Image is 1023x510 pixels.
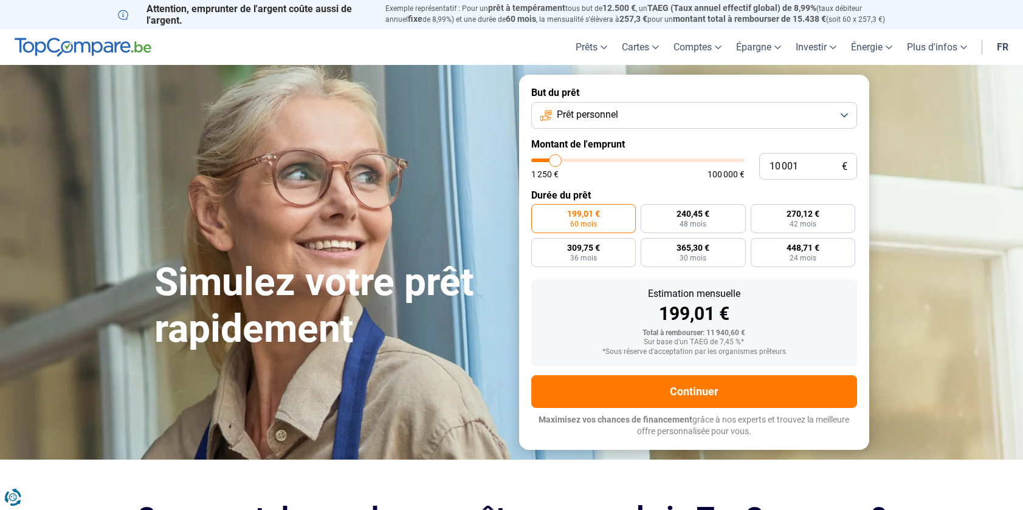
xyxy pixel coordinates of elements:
[790,254,816,262] span: 24 mois
[385,3,906,25] p: Exemple représentatif : Pour un tous but de , un (taux débiteur annuel de 8,99%) et une durée de ...
[602,3,636,13] span: 12.500 €
[531,189,857,201] label: Durée du prêt
[787,209,819,218] span: 270,12 €
[488,3,565,13] span: prêt à tempérament
[541,305,847,323] div: 199,01 €
[844,29,900,65] a: Énergie
[990,29,1016,65] a: fr
[118,3,371,26] p: Attention, emprunter de l'argent coûte aussi de l'argent.
[154,259,505,353] h1: Simulez votre prêt rapidement
[729,29,788,65] a: Épargne
[708,170,745,178] span: 100 000 €
[677,243,709,252] span: 365,30 €
[531,102,857,129] button: Prêt personnel
[673,14,826,24] span: montant total à rembourser de 15.438 €
[615,29,666,65] a: Cartes
[541,348,847,356] div: *Sous réserve d'acceptation par les organismes prêteurs
[531,414,857,438] p: grâce à nos experts et trouvez la meilleure offre personnalisée pour vous.
[570,254,597,262] span: 36 mois
[570,220,597,228] span: 60 mois
[567,209,600,218] span: 199,01 €
[788,29,844,65] a: Investir
[842,161,847,172] span: €
[531,138,857,150] label: Montant de l'emprunt
[900,29,974,65] a: Plus d'infos
[568,29,615,65] a: Prêts
[531,375,857,408] button: Continuer
[666,29,729,65] a: Comptes
[619,14,647,24] span: 257,3 €
[531,87,857,98] label: But du prêt
[531,170,559,178] span: 1 250 €
[647,3,816,13] span: TAEG (Taux annuel effectif global) de 8,99%
[790,220,816,228] span: 42 mois
[539,415,692,424] span: Maximisez vos chances de financement
[541,329,847,338] div: Total à rembourser: 11 940,60 €
[541,289,847,299] div: Estimation mensuelle
[557,108,618,121] span: Prêt personnel
[541,338,847,347] div: Sur base d'un TAEG de 7,45 %*
[567,243,600,252] span: 309,75 €
[408,14,422,24] span: fixe
[15,38,151,57] img: TopCompare
[506,14,536,24] span: 60 mois
[680,220,706,228] span: 48 mois
[680,254,706,262] span: 30 mois
[787,243,819,252] span: 448,71 €
[677,209,709,218] span: 240,45 €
